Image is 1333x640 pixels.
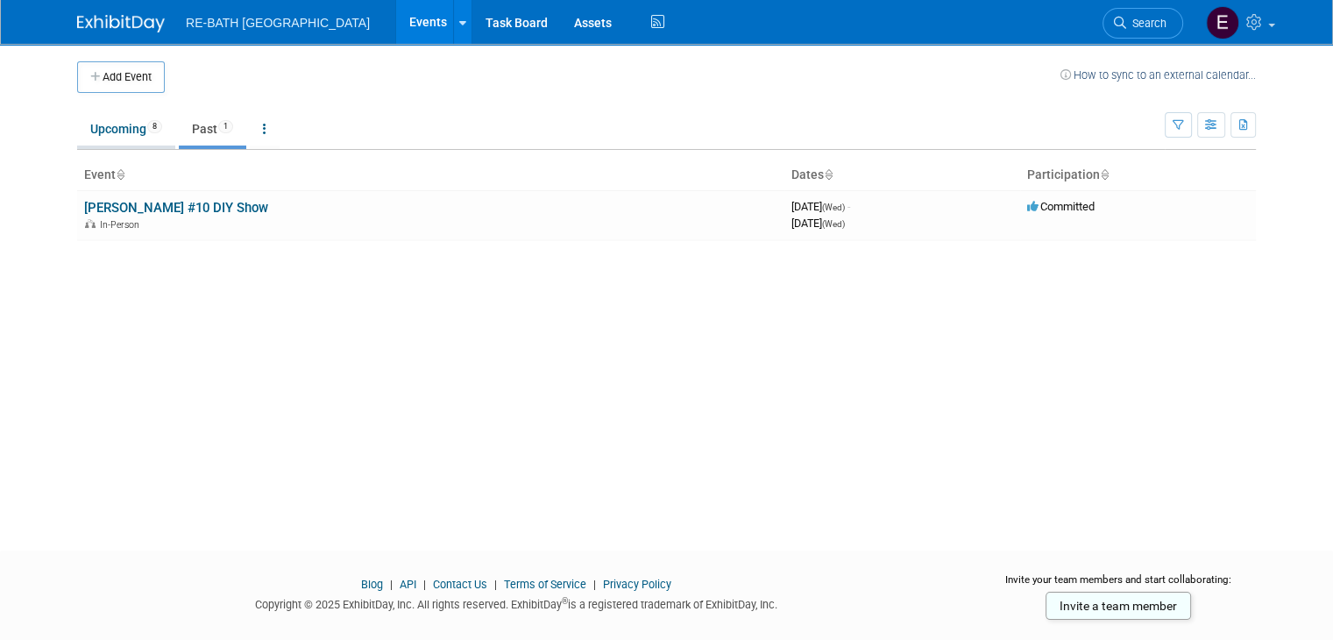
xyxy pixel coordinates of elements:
[77,593,954,613] div: Copyright © 2025 ExhibitDay, Inc. All rights reserved. ExhibitDay is a registered trademark of Ex...
[1020,160,1256,190] th: Participation
[822,219,845,229] span: (Wed)
[77,61,165,93] button: Add Event
[824,167,833,181] a: Sort by Start Date
[784,160,1020,190] th: Dates
[77,160,784,190] th: Event
[1046,592,1191,620] a: Invite a team member
[147,120,162,133] span: 8
[847,200,850,213] span: -
[981,572,1256,599] div: Invite your team members and start collaborating:
[1027,200,1095,213] span: Committed
[1206,6,1239,39] img: Ethan Gledhill
[116,167,124,181] a: Sort by Event Name
[791,217,845,230] span: [DATE]
[361,578,383,591] a: Blog
[77,112,175,146] a: Upcoming8
[77,15,165,32] img: ExhibitDay
[100,219,145,231] span: In-Person
[589,578,600,591] span: |
[490,578,501,591] span: |
[179,112,246,146] a: Past1
[791,200,850,213] span: [DATE]
[386,578,397,591] span: |
[85,219,96,228] img: In-Person Event
[1100,167,1109,181] a: Sort by Participation Type
[84,200,268,216] a: [PERSON_NAME] #10 DIY Show
[562,596,568,606] sup: ®
[186,16,370,30] span: RE-BATH [GEOGRAPHIC_DATA]
[1126,17,1166,30] span: Search
[603,578,671,591] a: Privacy Policy
[504,578,586,591] a: Terms of Service
[1103,8,1183,39] a: Search
[218,120,233,133] span: 1
[433,578,487,591] a: Contact Us
[400,578,416,591] a: API
[419,578,430,591] span: |
[1060,68,1256,82] a: How to sync to an external calendar...
[822,203,845,212] span: (Wed)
